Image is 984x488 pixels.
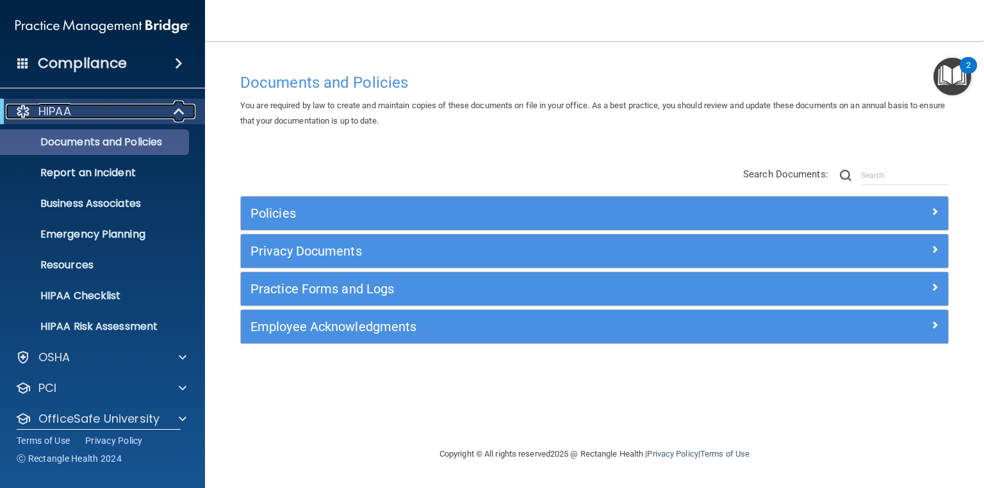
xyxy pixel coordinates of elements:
p: Business Associates [8,197,183,210]
p: Documents and Policies [8,136,183,149]
img: ic-search.3b580494.png [840,170,851,181]
p: PCI [38,380,56,396]
a: Policies [250,203,939,224]
img: PMB logo [15,13,190,39]
a: Privacy Policy [85,434,143,447]
p: OfficeSafe University [38,411,160,427]
h5: Practice Forms and Logs [250,282,762,296]
p: Report an Incident [8,167,183,179]
h5: Policies [250,206,762,220]
div: Copyright © All rights reserved 2025 @ Rectangle Health | | [361,434,828,475]
h4: Compliance [38,54,127,72]
span: Ⓒ Rectangle Health 2024 [17,452,122,465]
h4: Documents and Policies [240,74,949,91]
a: Privacy Policy [647,449,698,459]
p: HIPAA Risk Assessment [8,320,183,333]
p: HIPAA [38,104,71,119]
h5: Employee Acknowledgments [250,320,762,334]
iframe: Drift Widget Chat Controller [920,400,969,448]
p: Resources [8,259,183,272]
input: Search [861,166,949,185]
div: 2 [966,65,971,82]
p: HIPAA Checklist [8,289,183,302]
a: PCI [15,380,186,396]
a: OSHA [15,350,186,365]
span: You are required by law to create and maintain copies of these documents on file in your office. ... [240,101,945,126]
button: Open Resource Center, 2 new notifications [933,58,971,95]
h5: Privacy Documents [250,244,762,258]
a: Employee Acknowledgments [250,316,939,337]
a: Terms of Use [17,434,70,447]
a: Practice Forms and Logs [250,279,939,299]
a: Privacy Documents [250,241,939,261]
p: OSHA [38,350,70,365]
a: Terms of Use [700,449,750,459]
p: Emergency Planning [8,228,183,241]
a: OfficeSafe University [15,411,186,427]
a: HIPAA [15,104,186,119]
span: Search Documents: [743,168,828,180]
